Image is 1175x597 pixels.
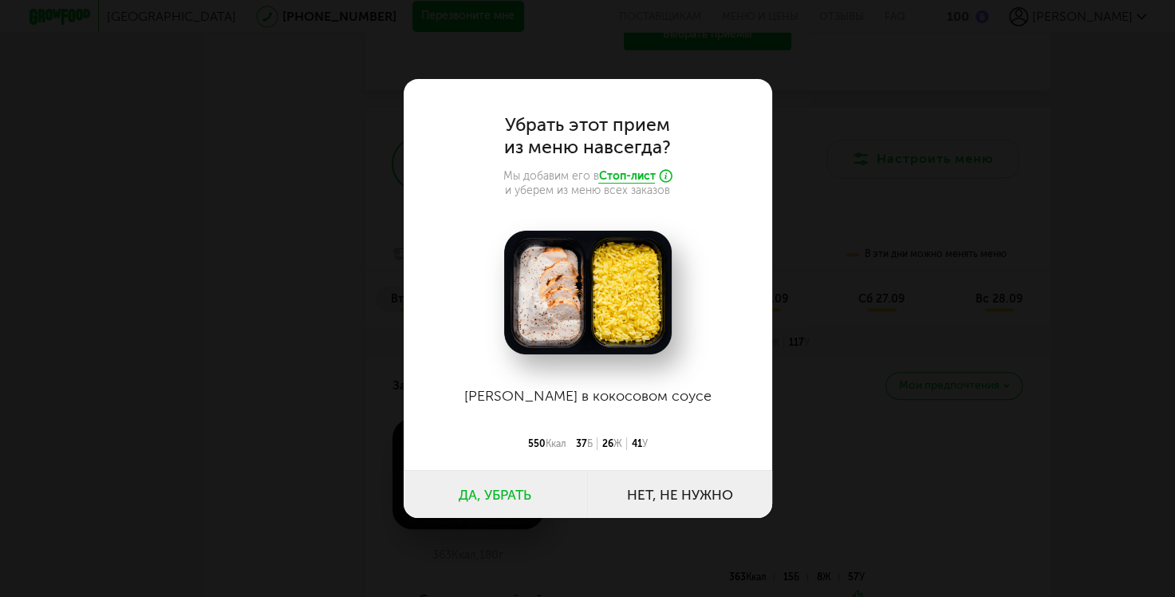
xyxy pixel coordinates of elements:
[598,169,655,184] span: Стоп-лист
[443,370,732,421] h4: [PERSON_NAME] в кокосовом соусе
[443,113,732,158] h3: Убрать этот прием из меню навсегда?
[546,438,566,449] span: Ккал
[642,438,648,449] span: У
[571,437,597,450] div: 37
[597,437,627,450] div: 26
[404,470,588,518] button: Да, убрать
[504,231,672,354] img: big_oRevOw4U0Foe7Z4n.png
[443,169,732,197] p: Мы добавим его в и уберем из меню всех заказов
[588,470,772,518] button: Нет, не нужно
[613,438,622,449] span: Ж
[587,438,593,449] span: Б
[627,437,653,450] div: 41
[523,437,571,450] div: 550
